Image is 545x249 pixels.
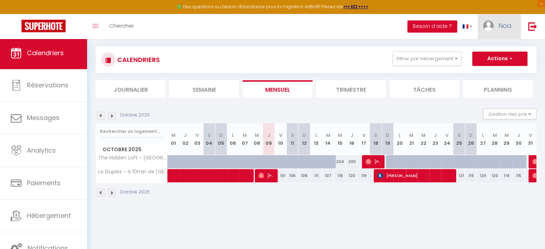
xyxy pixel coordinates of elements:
abbr: V [362,132,365,139]
abbr: M [421,132,425,139]
img: Super Booking [21,20,66,32]
span: Hébergement [27,211,71,220]
span: Messages [27,113,59,122]
div: 114 [501,169,512,182]
th: 28 [489,123,501,155]
th: 22 [417,123,429,155]
li: Semaine [169,80,239,98]
div: 107 [322,169,334,182]
div: 115 [512,169,524,182]
abbr: V [196,132,199,139]
div: 116 [334,169,346,182]
img: logout [528,22,537,31]
a: Chercher [104,14,139,39]
abbr: D [219,132,223,139]
th: 06 [227,123,239,155]
abbr: V [279,132,282,139]
th: 27 [477,123,489,155]
th: 19 [382,123,393,155]
th: 14 [322,123,334,155]
span: Le Duplex - à 10min de [GEOGRAPHIC_DATA] [97,169,169,174]
abbr: M [493,132,497,139]
th: 29 [501,123,512,155]
th: 25 [453,123,465,155]
th: 23 [429,123,441,155]
abbr: J [517,132,520,139]
span: [PERSON_NAME] [377,169,452,182]
abbr: M [326,132,330,139]
abbr: L [315,132,317,139]
abbr: S [291,132,294,139]
span: Calendriers [27,48,64,57]
li: Tâches [389,80,459,98]
span: [PERSON_NAME] [258,169,274,182]
abbr: L [398,132,401,139]
span: Octobre 2025 [96,144,167,155]
div: 119 [358,169,370,182]
h3: CALENDRIERS [115,52,160,68]
div: 106 [287,169,298,182]
span: Noa [498,21,512,30]
th: 05 [215,123,227,155]
div: 204 [334,155,346,168]
abbr: J [184,132,187,139]
li: Journalier [96,80,166,98]
p: Octobre 2025 [120,189,150,196]
th: 03 [191,123,203,155]
abbr: D [302,132,306,139]
input: Rechercher un logement... [100,125,163,138]
div: 121 [453,169,465,182]
div: 108 [298,169,310,182]
th: 18 [370,123,382,155]
abbr: J [350,132,353,139]
span: Analytics [27,146,56,155]
span: Paiements [27,178,61,187]
div: 120 [489,169,501,182]
div: 111 [310,169,322,182]
th: 21 [406,123,417,155]
span: The Hidden Loft - [GEOGRAPHIC_DATA] Zénith [97,155,169,161]
th: 01 [168,123,180,155]
li: Mensuel [243,80,312,98]
th: 30 [512,123,524,155]
span: [PERSON_NAME] [365,155,381,168]
th: 02 [180,123,191,155]
th: 04 [203,123,215,155]
button: Besoin d'aide ? [407,20,457,33]
th: 24 [441,123,453,155]
th: 15 [334,123,346,155]
th: 09 [263,123,274,155]
th: 11 [287,123,298,155]
li: Planning [463,80,533,98]
abbr: M [171,132,176,139]
abbr: M [255,132,259,139]
abbr: M [505,132,509,139]
a: >>> ICI <<<< [343,4,368,10]
th: 08 [251,123,263,155]
li: Trimestre [316,80,386,98]
p: Octobre 2025 [120,112,150,119]
th: 10 [274,123,286,155]
abbr: J [267,132,270,139]
button: Gestion des prix [483,109,536,119]
abbr: M [409,132,413,139]
span: Chercher [109,22,134,29]
abbr: S [207,132,211,139]
span: Réservations [27,81,68,90]
abbr: S [374,132,377,139]
th: 31 [525,123,536,155]
div: 119 [465,169,477,182]
button: Actions [472,52,527,66]
div: 200 [346,155,358,168]
img: ... [483,20,494,31]
abbr: V [445,132,449,139]
abbr: J [434,132,437,139]
abbr: V [529,132,532,139]
th: 13 [310,123,322,155]
th: 20 [393,123,405,155]
th: 16 [346,123,358,155]
abbr: M [243,132,247,139]
abbr: D [469,132,473,139]
abbr: S [457,132,460,139]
